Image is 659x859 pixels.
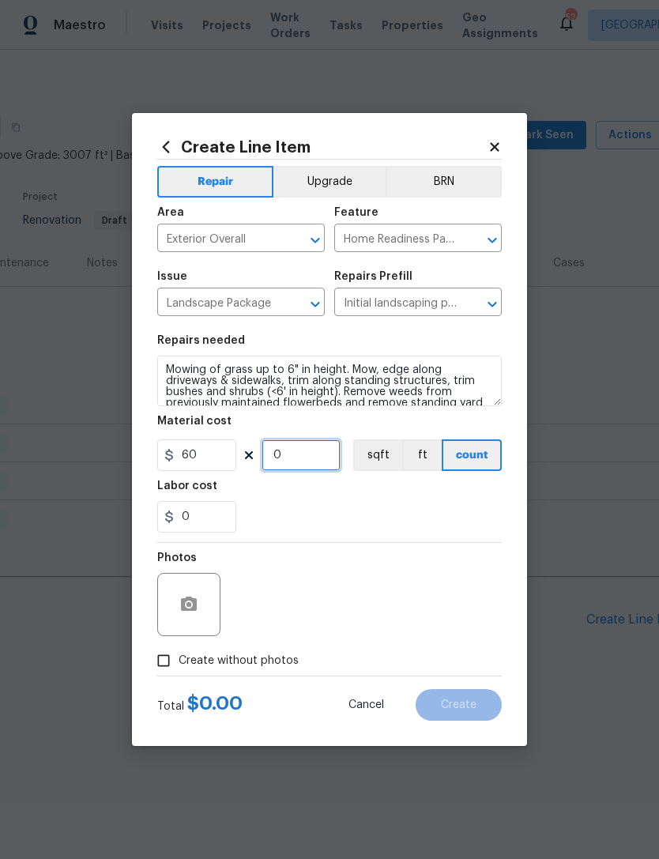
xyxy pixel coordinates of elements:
textarea: Mowing of grass up to 6" in height. Mow, edge along driveways & sidewalks, trim along standing st... [157,356,502,406]
h5: Repairs needed [157,335,245,346]
span: Create [441,699,476,711]
button: Open [481,293,503,315]
span: Cancel [348,699,384,711]
h5: Labor cost [157,480,217,492]
h5: Feature [334,207,378,218]
h5: Area [157,207,184,218]
span: Create without photos [179,653,299,669]
h5: Material cost [157,416,232,427]
span: $ 0.00 [187,694,243,713]
button: Open [304,293,326,315]
button: Open [481,229,503,251]
button: Upgrade [273,166,386,198]
button: Create [416,689,502,721]
h5: Photos [157,552,197,563]
h5: Issue [157,271,187,282]
button: Repair [157,166,273,198]
div: Total [157,695,243,714]
button: ft [402,439,442,471]
button: sqft [353,439,402,471]
button: BRN [386,166,502,198]
button: Cancel [323,689,409,721]
button: Open [304,229,326,251]
h5: Repairs Prefill [334,271,412,282]
h2: Create Line Item [157,138,488,156]
button: count [442,439,502,471]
